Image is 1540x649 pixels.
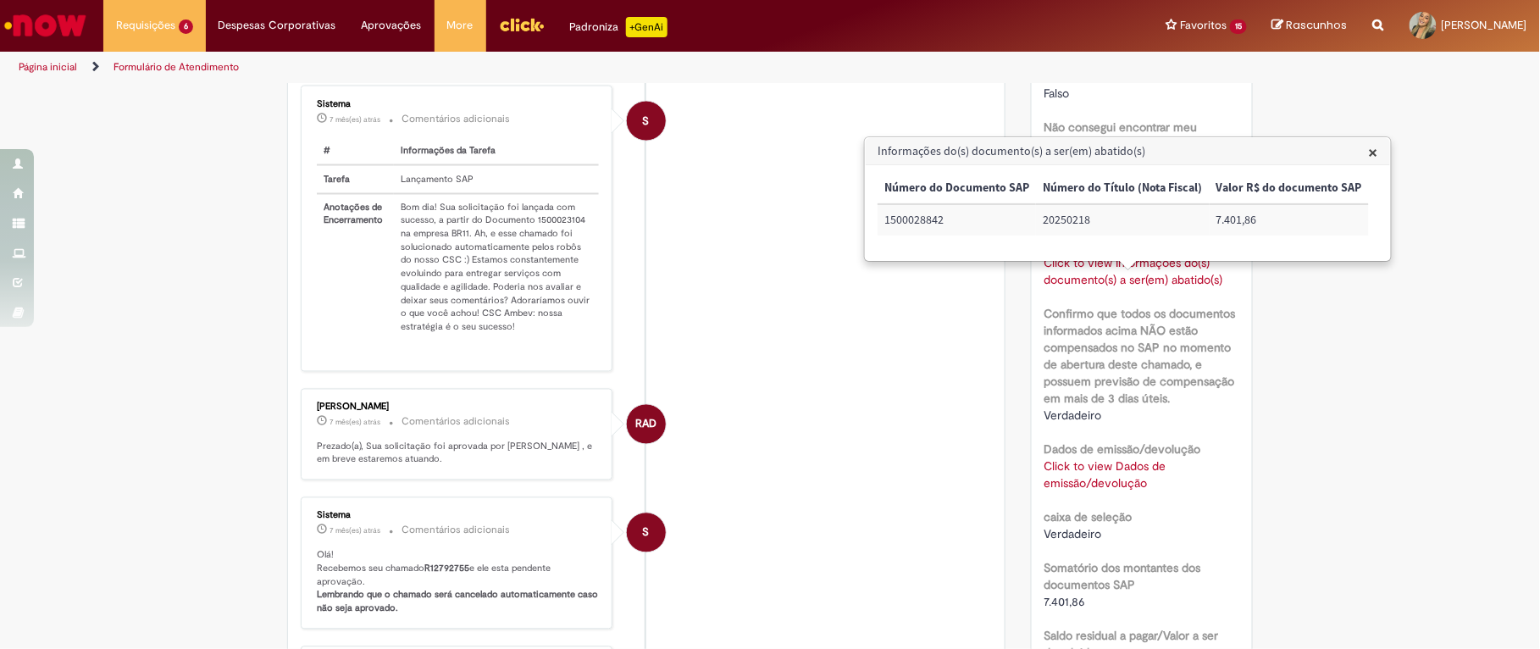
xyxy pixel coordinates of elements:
span: Falso [1044,86,1070,101]
td: Valor R$ do documento SAP: 7.401,86 [1210,204,1369,236]
span: More [447,17,474,34]
p: Prezado(a), Sua solicitação foi aprovada por [PERSON_NAME] , e em breve estaremos atuando. [317,441,599,467]
th: Informações da Tarefa [394,137,599,165]
a: Click to view Informações do(s) documento(s) a ser(em) abatido(s) [1044,255,1223,287]
div: Padroniza [570,17,668,37]
time: 11/03/2025 16:10:03 [330,418,380,428]
img: click_logo_yellow_360x200.png [499,12,545,37]
span: Despesas Corporativas [219,17,336,34]
span: S [643,101,650,141]
b: Confirmo que todos os documentos informados acima NÃO estão compensados no SAP no momento de aber... [1044,306,1236,406]
p: Olá! Recebemos seu chamado e ele esta pendente aprovação. [317,549,599,616]
b: Dados de emissão/devolução [1044,441,1201,457]
th: # [317,137,394,165]
span: 6 [179,19,193,34]
b: Lembrando que o chamado será cancelado automaticamente caso não seja aprovado. [317,589,601,615]
time: 11/03/2025 15:52:06 [330,526,380,536]
td: Número do Documento SAP: 1500028842 [878,204,1036,236]
span: 7 mês(es) atrás [330,114,380,125]
span: Verdadeiro [1044,526,1102,541]
th: Número do Documento SAP [878,173,1036,204]
b: Fornecedor bloqueado [1044,69,1166,84]
span: RAD [635,404,656,445]
th: Tarefa [317,165,394,194]
span: 7.401,86 [1044,594,1086,609]
td: Número do Título (Nota Fiscal): 20250218 [1036,204,1210,236]
div: Sistema [317,99,599,109]
small: Comentários adicionais [402,524,510,538]
ul: Trilhas de página [13,52,1014,83]
b: Somatório dos montantes dos documentos SAP [1044,560,1201,592]
th: Número do Título (Nota Fiscal) [1036,173,1210,204]
span: [PERSON_NAME] [1442,18,1527,32]
small: Comentários adicionais [402,415,510,430]
span: Rascunhos [1287,17,1348,33]
span: Verdadeiro [1044,408,1102,423]
div: System [627,102,666,141]
th: Anotações de Encerramento [317,194,394,341]
div: System [627,513,666,552]
time: 12/03/2025 09:32:13 [330,114,380,125]
span: Requisições [116,17,175,34]
a: Formulário de Atendimento [114,60,239,74]
a: Página inicial [19,60,77,74]
a: Click to view Dados de emissão/devolução [1044,458,1166,491]
td: Bom dia! Sua solicitação foi lançada com sucesso, a partir do Documento 1500023104 na empresa BR1... [394,194,599,341]
p: +GenAi [626,17,668,37]
span: Aprovações [362,17,422,34]
b: caixa de seleção [1044,509,1133,524]
div: Sistema [317,511,599,521]
td: Lançamento SAP [394,165,599,194]
span: × [1369,141,1378,164]
h3: Informações do(s) documento(s) a ser(em) abatido(s) [866,138,1390,165]
b: R12792755 [424,563,469,575]
div: [PERSON_NAME] [317,402,599,413]
b: Não consegui encontrar meu fornecedor (marque esta opção e preencha manualmente os campos que apa... [1044,119,1231,186]
span: Favoritos [1180,17,1227,34]
span: S [643,513,650,553]
div: Informações do(s) documento(s) a ser(em) abatido(s) [864,136,1392,262]
th: Valor R$ do documento SAP [1210,173,1369,204]
div: Ricardo Amorim Da Silva [627,405,666,444]
button: Close [1369,143,1378,161]
img: ServiceNow [2,8,89,42]
span: 7 mês(es) atrás [330,418,380,428]
span: 7 mês(es) atrás [330,526,380,536]
a: Rascunhos [1272,18,1348,34]
span: 15 [1230,19,1247,34]
small: Comentários adicionais [402,112,510,126]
